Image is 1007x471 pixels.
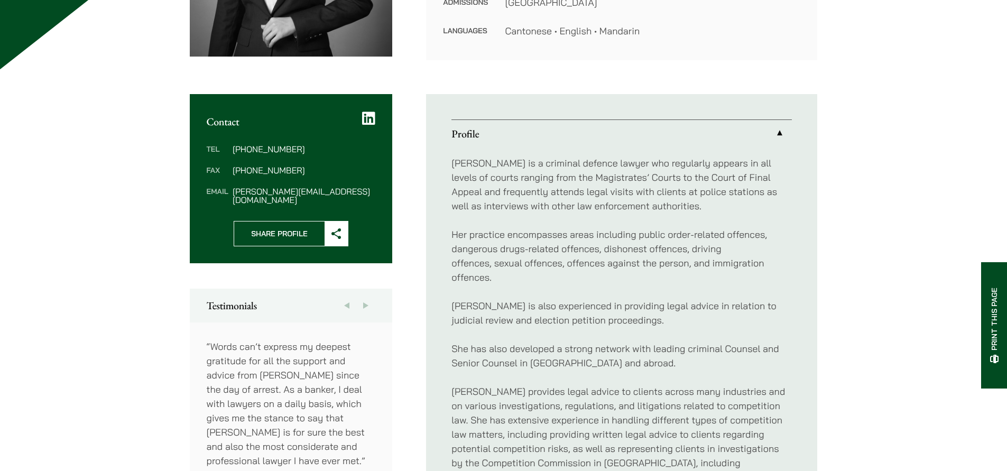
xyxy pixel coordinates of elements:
[207,299,376,312] h2: Testimonials
[234,221,325,246] span: Share Profile
[337,289,356,322] button: Previous
[362,111,375,126] a: LinkedIn
[451,299,792,327] p: [PERSON_NAME] is also experienced in providing legal advice in relation to judicial review and el...
[234,221,348,246] button: Share Profile
[207,339,376,468] p: “Words can’t express my deepest gratitude for all the support and advice from [PERSON_NAME] since...
[207,166,228,187] dt: Fax
[233,145,375,153] dd: [PHONE_NUMBER]
[443,24,488,38] dt: Languages
[356,289,375,322] button: Next
[233,166,375,174] dd: [PHONE_NUMBER]
[451,227,792,284] p: Her practice encompasses areas including public order-related offences, dangerous drugs-related o...
[505,24,800,38] dd: Cantonese • English • Mandarin
[451,120,792,147] a: Profile
[207,115,376,128] h2: Contact
[207,187,228,204] dt: Email
[451,156,792,213] p: [PERSON_NAME] is a criminal defence lawyer who regularly appears in all levels of courts ranging ...
[233,187,375,204] dd: [PERSON_NAME][EMAIL_ADDRESS][DOMAIN_NAME]
[207,145,228,166] dt: Tel
[451,341,792,370] p: She has also developed a strong network with leading criminal Counsel and Senior Counsel in [GEOG...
